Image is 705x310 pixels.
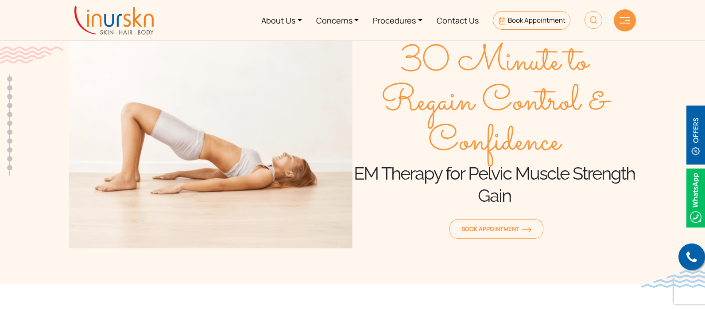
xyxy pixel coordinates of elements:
[461,225,531,233] span: Book Appointment
[522,227,531,232] img: orange-arrow
[449,219,543,239] a: Book Appointmentorange-arrow
[309,4,366,37] a: Concerns
[493,11,570,30] a: Book Appointment
[366,4,430,37] a: Procedures
[74,6,154,35] img: inurskn-logo
[254,4,309,37] a: About Us
[352,162,636,207] h1: EM Therapy for Pelvic Muscle Strength Gain
[620,17,630,24] img: hamLine.svg
[686,106,705,165] img: offerBt
[430,4,486,37] a: Contact Us
[508,16,566,25] span: Book Appointment
[352,43,636,162] span: 30 Minute to Regain Control & Confidence
[641,270,705,288] img: bluewave
[585,11,602,29] img: HeaderSearch
[686,169,705,228] img: Whatsappicon
[686,192,705,202] a: Whatsappicon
